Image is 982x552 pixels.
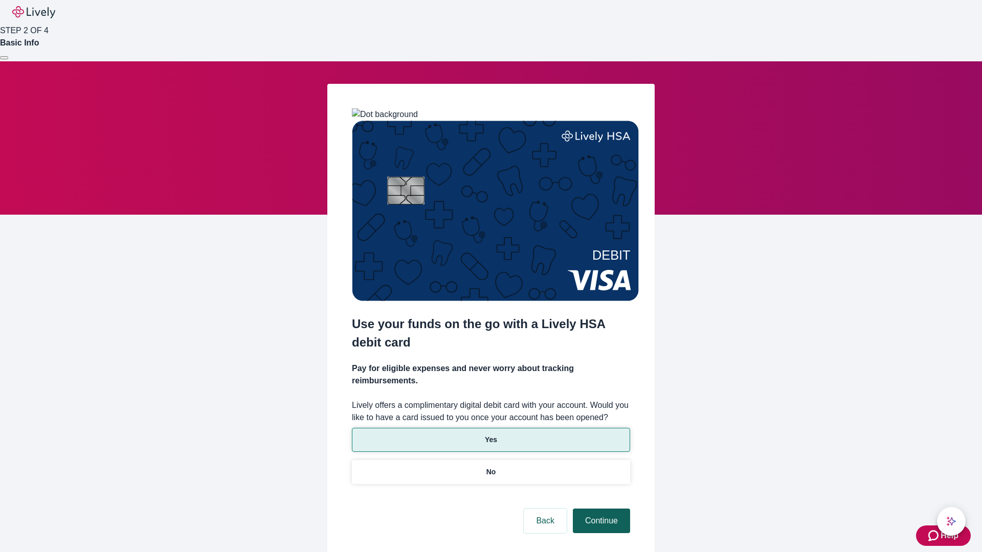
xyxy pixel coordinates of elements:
button: Back [524,509,567,533]
button: chat [937,507,966,536]
img: Debit card [352,121,639,301]
h2: Use your funds on the go with a Lively HSA debit card [352,315,630,352]
button: Yes [352,428,630,452]
img: Dot background [352,108,418,121]
img: Lively [12,6,55,18]
button: No [352,460,630,484]
p: Yes [485,434,497,445]
span: Help [941,530,958,542]
h4: Pay for eligible expenses and never worry about tracking reimbursements. [352,362,630,387]
svg: Lively AI Assistant [946,516,956,526]
button: Continue [573,509,630,533]
label: Lively offers a complimentary digital debit card with your account. Would you like to have a card... [352,399,630,424]
p: No [486,467,496,477]
button: Zendesk support iconHelp [916,525,971,546]
svg: Zendesk support icon [928,530,941,542]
